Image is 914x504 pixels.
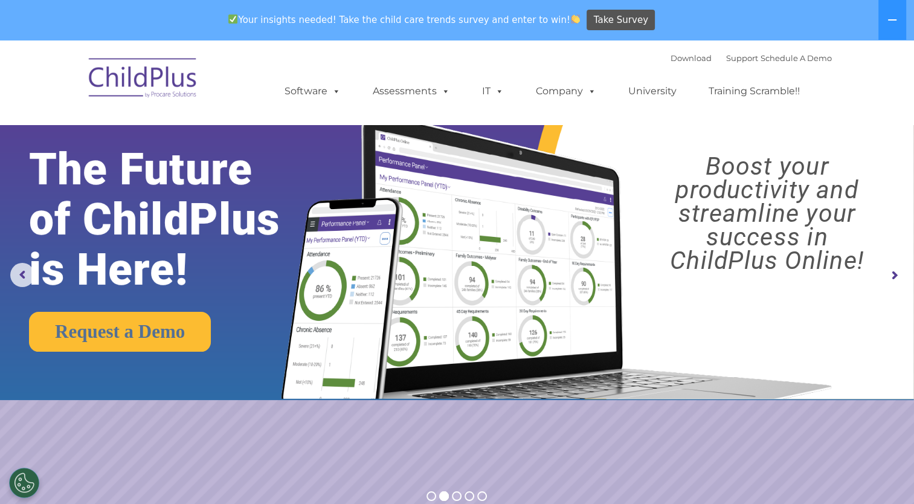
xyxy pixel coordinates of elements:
rs-layer: Boost your productivity and streamline your success in ChildPlus Online! [631,155,903,273]
a: Schedule A Demo [761,53,832,63]
span: Your insights needed! Take the child care trends survey and enter to win! [224,8,585,31]
a: Support [726,53,758,63]
a: Take Survey [587,10,655,31]
font: | [671,53,832,63]
span: Phone number [168,129,219,138]
a: Assessments [361,79,462,103]
button: Cookies Settings [9,468,39,498]
img: ChildPlus by Procare Solutions [83,50,204,110]
a: Download [671,53,712,63]
a: Training Scramble!! [697,79,812,103]
a: Company [524,79,608,103]
a: Request a Demo [29,312,211,352]
img: 👏 [571,15,580,24]
span: Last name [168,80,205,89]
span: Take Survey [594,10,648,31]
a: University [616,79,689,103]
a: IT [470,79,516,103]
rs-layer: The Future of ChildPlus is Here! [29,144,321,295]
img: ✅ [228,15,237,24]
a: Software [272,79,353,103]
